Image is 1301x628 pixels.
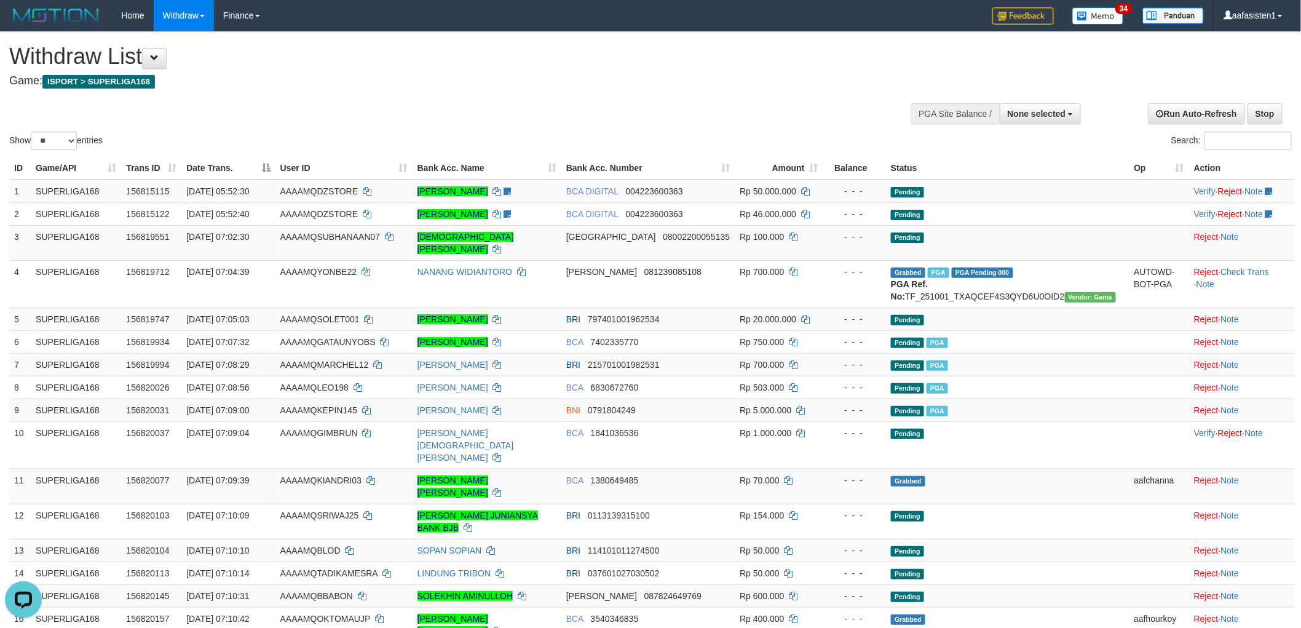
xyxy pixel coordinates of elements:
[9,202,31,225] td: 2
[828,404,881,416] div: - - -
[417,337,488,347] a: [PERSON_NAME]
[625,209,682,219] span: Copy 004223600363 to clipboard
[186,614,249,624] span: [DATE] 07:10:42
[566,428,583,438] span: BCA
[886,260,1129,308] td: TF_251001_TXAQCEF4S3QYD6U0OID2
[186,405,249,415] span: [DATE] 07:09:00
[566,209,619,219] span: BCA DIGITAL
[186,428,249,438] span: [DATE] 07:09:04
[42,75,155,89] span: ISPORT > SUPERLIGA168
[1221,267,1270,277] a: Check Trans
[1221,314,1240,324] a: Note
[31,584,121,607] td: SUPERLIGA168
[9,421,31,469] td: 10
[740,337,784,347] span: Rp 750.000
[740,568,780,578] span: Rp 50.000
[591,614,639,624] span: Copy 3540346835 to clipboard
[588,314,660,324] span: Copy 797401001962534 to clipboard
[1221,405,1240,415] a: Note
[126,186,169,196] span: 156815115
[927,383,948,394] span: Marked by aafnonsreyleab
[417,475,488,498] a: [PERSON_NAME] [PERSON_NAME]
[126,511,169,520] span: 156820103
[31,225,121,260] td: SUPERLIGA168
[417,314,488,324] a: [PERSON_NAME]
[9,308,31,330] td: 5
[1245,186,1263,196] a: Note
[417,511,539,533] a: [PERSON_NAME] JUNIANSYA BANK BJB
[886,157,1129,180] th: Status
[566,267,637,277] span: [PERSON_NAME]
[9,330,31,353] td: 6
[186,314,249,324] span: [DATE] 07:05:03
[9,132,103,150] label: Show entries
[566,186,619,196] span: BCA DIGITAL
[275,157,413,180] th: User ID: activate to sort column ascending
[126,546,169,555] span: 156820104
[740,186,796,196] span: Rp 50.000.000
[1189,562,1295,584] td: ·
[1221,232,1240,242] a: Note
[828,567,881,579] div: - - -
[1194,546,1219,555] a: Reject
[828,208,881,220] div: - - -
[9,75,855,87] h4: Game:
[891,210,924,220] span: Pending
[417,591,513,601] a: SOLEKHIN AMINULLOH
[9,225,31,260] td: 3
[280,546,341,555] span: AAAAMQBLOD
[126,405,169,415] span: 156820031
[1194,383,1219,392] a: Reject
[740,267,784,277] span: Rp 700.000
[891,476,925,487] span: Grabbed
[9,353,31,376] td: 7
[126,614,169,624] span: 156820157
[1189,308,1295,330] td: ·
[740,546,780,555] span: Rp 50.000
[740,314,796,324] span: Rp 20.000.000
[911,103,999,124] div: PGA Site Balance /
[644,591,702,601] span: Copy 087824649769 to clipboard
[740,232,784,242] span: Rp 100.000
[891,338,924,348] span: Pending
[31,260,121,308] td: SUPERLIGA168
[740,591,784,601] span: Rp 600.000
[1189,157,1295,180] th: Action
[952,268,1013,278] span: PGA Pending
[828,381,881,394] div: - - -
[828,474,881,487] div: - - -
[186,267,249,277] span: [DATE] 07:04:39
[828,185,881,197] div: - - -
[280,405,357,415] span: AAAAMQKEPIN145
[126,428,169,438] span: 156820037
[9,44,855,69] h1: Withdraw List
[1189,504,1295,539] td: ·
[1189,330,1295,353] td: ·
[126,475,169,485] span: 156820077
[417,383,488,392] a: [PERSON_NAME]
[1129,157,1190,180] th: Op: activate to sort column ascending
[740,511,784,520] span: Rp 154.000
[1194,186,1216,196] a: Verify
[126,267,169,277] span: 156819712
[280,314,360,324] span: AAAAMQSOLET001
[280,568,378,578] span: AAAAMQTADIKAMESRA
[126,314,169,324] span: 156819747
[566,360,580,370] span: BRI
[31,202,121,225] td: SUPERLIGA168
[1221,360,1240,370] a: Note
[588,360,660,370] span: Copy 215701001982531 to clipboard
[591,337,639,347] span: Copy 7402335770 to clipboard
[740,360,784,370] span: Rp 700.000
[566,383,583,392] span: BCA
[126,360,169,370] span: 156819994
[9,504,31,539] td: 12
[1189,584,1295,607] td: ·
[891,279,928,301] b: PGA Ref. No:
[280,186,358,196] span: AAAAMQDZSTORE
[1072,7,1124,25] img: Button%20Memo.svg
[31,157,121,180] th: Game/API: activate to sort column ascending
[1194,511,1219,520] a: Reject
[31,562,121,584] td: SUPERLIGA168
[1194,475,1219,485] a: Reject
